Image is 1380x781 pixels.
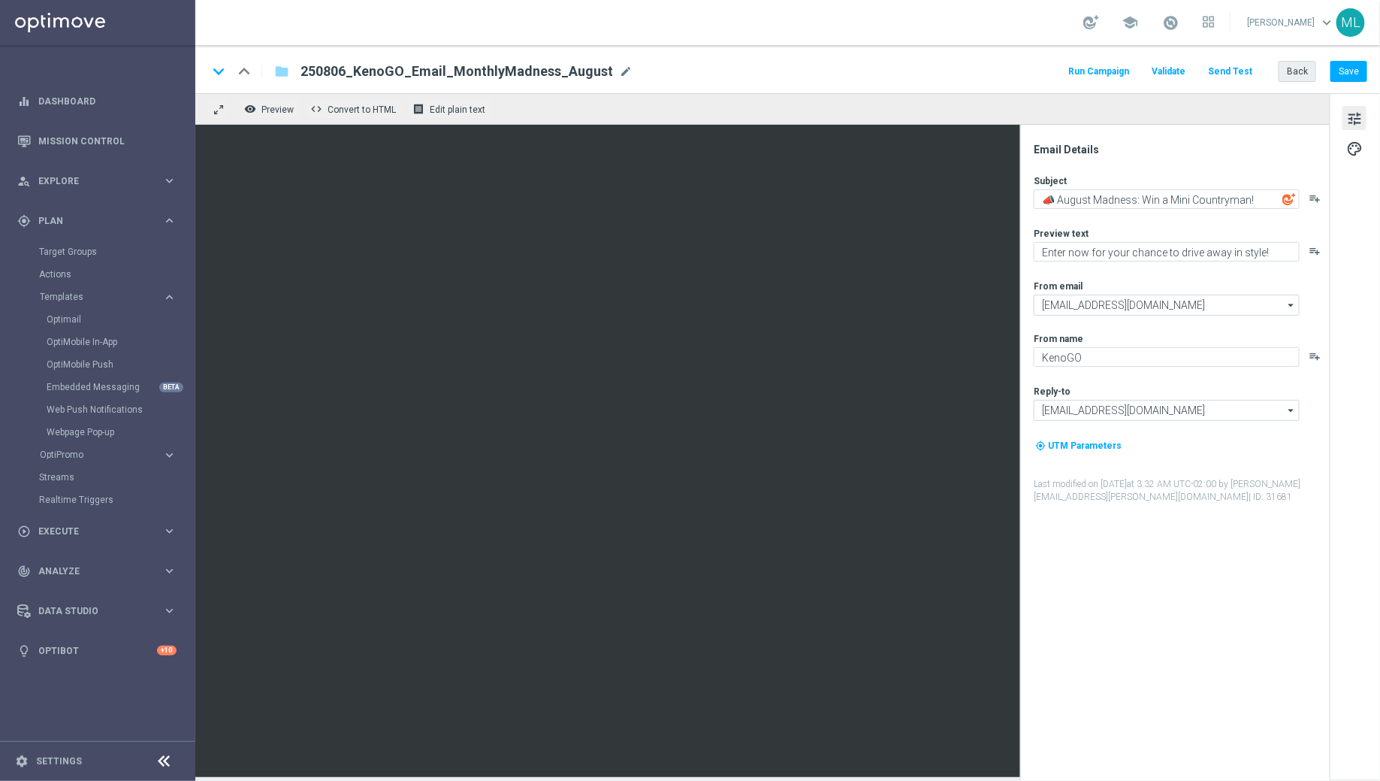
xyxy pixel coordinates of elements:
[39,241,194,263] div: Target Groups
[40,292,162,301] div: Templates
[1034,386,1070,398] label: Reply-to
[17,605,177,617] button: Data Studio keyboard_arrow_right
[244,103,256,115] i: remove_red_eye
[1066,62,1131,82] button: Run Campaign
[1034,400,1300,421] input: Select
[430,104,485,115] span: Edit plain text
[47,404,156,416] a: Web Push Notifications
[47,336,156,348] a: OptiMobile In-App
[306,99,403,119] button: code Convert to HTML
[1279,61,1316,82] button: Back
[17,525,31,538] i: play_circle_outline
[1034,280,1083,292] label: From email
[162,290,177,304] i: keyboard_arrow_right
[207,60,230,83] i: keyboard_arrow_down
[17,214,31,228] i: gps_fixed
[1034,295,1300,316] input: Select
[17,81,177,121] div: Dashboard
[47,426,156,438] a: Webpage Pop-up
[17,525,162,538] div: Execute
[39,489,194,511] div: Realtime Triggers
[47,376,194,398] div: Embedded Messaging
[162,174,177,188] i: keyboard_arrow_right
[1034,228,1089,240] label: Preview text
[47,331,194,353] div: OptiMobile In-App
[1048,440,1122,451] span: UTM Parameters
[1342,136,1366,160] button: palette
[1336,8,1365,37] div: ML
[409,99,492,119] button: receipt Edit plain text
[162,604,177,618] i: keyboard_arrow_right
[47,421,194,443] div: Webpage Pop-up
[1346,139,1363,159] span: palette
[39,246,156,258] a: Target Groups
[17,631,177,671] div: Optibot
[1309,350,1321,362] button: playlist_add
[47,308,194,331] div: Optimail
[15,755,29,768] i: settings
[40,292,147,301] span: Templates
[17,175,177,187] button: person_search Explore keyboard_arrow_right
[39,443,194,466] div: OptiPromo
[38,527,162,536] span: Execute
[1246,11,1336,34] a: [PERSON_NAME]keyboard_arrow_down
[1034,333,1083,345] label: From name
[1149,62,1188,82] button: Validate
[39,449,177,461] div: OptiPromo keyboard_arrow_right
[39,268,156,280] a: Actions
[17,604,162,618] div: Data Studio
[1152,66,1185,77] span: Validate
[273,59,291,83] button: folder
[17,215,177,227] button: gps_fixed Plan keyboard_arrow_right
[17,644,31,658] i: lightbulb
[1309,192,1321,204] button: playlist_add
[162,448,177,462] i: keyboard_arrow_right
[1122,14,1138,31] span: school
[47,353,194,376] div: OptiMobile Push
[17,174,31,188] i: person_search
[17,95,177,107] button: equalizer Dashboard
[1034,437,1123,454] button: my_location UTM Parameters
[39,466,194,489] div: Streams
[17,645,177,657] button: lightbulb Optibot +10
[17,95,31,108] i: equalizer
[38,177,162,186] span: Explore
[17,565,177,577] button: track_changes Analyze keyboard_arrow_right
[38,216,162,226] span: Plan
[38,121,177,161] a: Mission Control
[39,291,177,303] button: Templates keyboard_arrow_right
[40,450,147,459] span: OptiPromo
[1034,175,1067,187] label: Subject
[47,313,156,325] a: Optimail
[38,567,162,576] span: Analyze
[17,525,177,537] button: play_circle_outline Execute keyboard_arrow_right
[1330,61,1367,82] button: Save
[162,213,177,228] i: keyboard_arrow_right
[38,81,177,121] a: Dashboard
[157,646,177,655] div: +10
[1284,295,1299,315] i: arrow_drop_down
[240,99,300,119] button: remove_red_eye Preview
[17,174,162,188] div: Explore
[17,214,162,228] div: Plan
[328,104,396,115] span: Convert to HTML
[47,359,156,371] a: OptiMobile Push
[1206,62,1255,82] button: Send Test
[274,62,289,80] i: folder
[1035,440,1046,451] i: my_location
[162,564,177,578] i: keyboard_arrow_right
[412,103,424,115] i: receipt
[1318,14,1335,31] span: keyboard_arrow_down
[159,383,183,392] div: BETA
[17,565,31,578] i: track_changes
[40,450,162,459] div: OptiPromo
[1309,245,1321,257] i: playlist_add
